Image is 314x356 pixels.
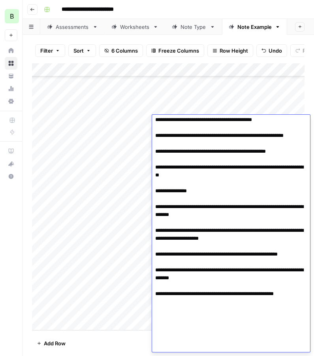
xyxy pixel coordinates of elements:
button: Workspace: Blueprint [5,6,17,26]
a: Usage [5,82,17,95]
button: Sort [68,44,96,57]
div: Worksheets [120,23,150,31]
div: Note Type [181,23,207,31]
button: Undo [256,44,287,57]
span: B [10,11,14,21]
span: Sort [73,47,84,55]
span: 6 Columns [111,47,138,55]
button: Row Height [207,44,253,57]
button: Freeze Columns [146,44,204,57]
button: 6 Columns [99,44,143,57]
a: Settings [5,95,17,108]
button: What's new? [5,157,17,170]
div: Assessments [56,23,89,31]
span: Undo [269,47,282,55]
span: Freeze Columns [158,47,199,55]
a: Assessments [40,19,105,35]
a: Note Type [165,19,222,35]
button: Filter [35,44,65,57]
a: Worksheets [105,19,165,35]
a: Your Data [5,70,17,82]
span: Filter [40,47,53,55]
a: Note Example [222,19,287,35]
div: What's new? [5,158,17,170]
a: Browse [5,57,17,70]
span: Row Height [220,47,248,55]
a: Home [5,44,17,57]
a: AirOps Academy [5,145,17,157]
div: Note Example [237,23,272,31]
span: Add Row [44,339,66,347]
button: Help + Support [5,170,17,183]
button: Add Row [32,337,70,350]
